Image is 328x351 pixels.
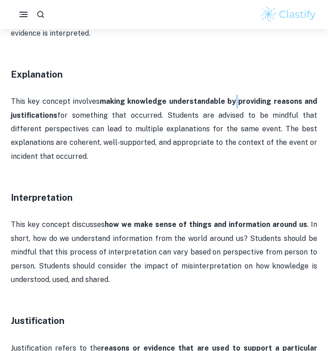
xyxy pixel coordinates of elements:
h3: Interpretation [11,191,317,204]
p: This key concept discusses . In short, how do we understand information from the world around us?... [11,218,317,286]
h3: Explanation [11,68,317,81]
p: This key concept involves for something that occurred. Students are advised to be mindful that di... [11,95,317,163]
strong: how we make sense of things and information around us [105,220,307,229]
img: Clastify logo [260,5,317,23]
strong: making knowledge understandable by providing reasons and justifications [11,97,317,119]
h3: Justification [11,314,317,328]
